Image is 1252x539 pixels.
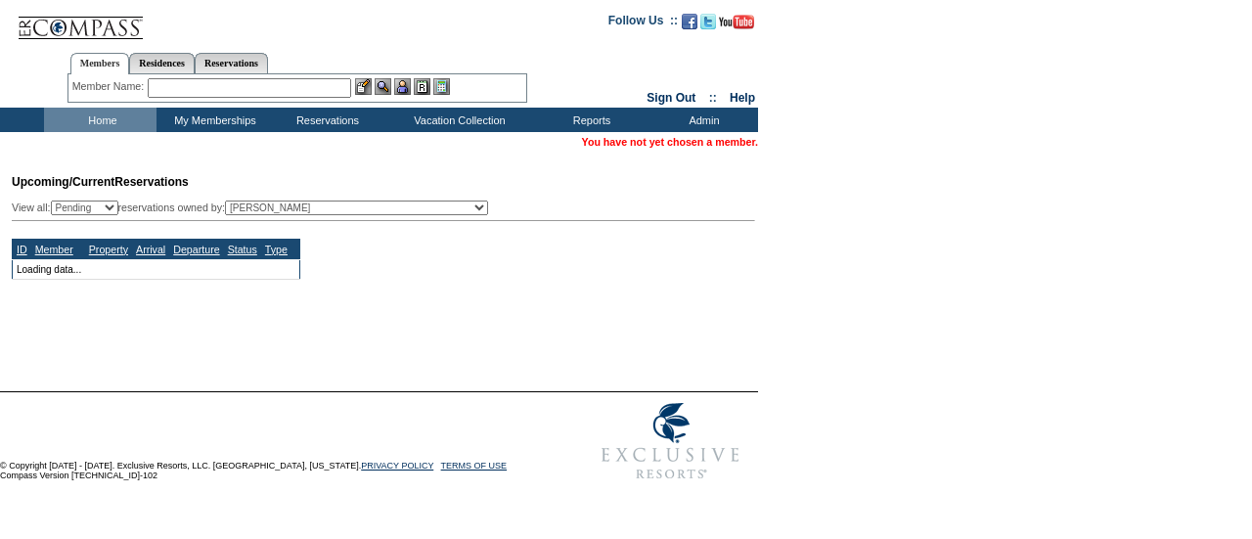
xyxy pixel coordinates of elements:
a: Subscribe to our YouTube Channel [719,20,754,31]
a: Members [70,53,130,74]
a: Departure [173,244,219,255]
span: :: [709,91,717,105]
td: My Memberships [156,108,269,132]
a: TERMS OF USE [441,461,508,471]
a: Status [228,244,257,255]
div: Member Name: [72,78,148,95]
td: Loading data... [13,259,300,279]
td: Home [44,108,156,132]
a: Property [89,244,128,255]
span: Upcoming/Current [12,175,114,189]
img: b_calculator.gif [433,78,450,95]
a: PRIVACY POLICY [361,461,433,471]
span: You have not yet chosen a member. [582,136,758,148]
td: Reports [533,108,646,132]
td: Admin [646,108,758,132]
a: Become our fan on Facebook [682,20,697,31]
a: Follow us on Twitter [700,20,716,31]
img: Become our fan on Facebook [682,14,697,29]
a: Member [35,244,73,255]
a: Arrival [136,244,165,255]
img: Impersonate [394,78,411,95]
a: Type [265,244,288,255]
a: Residences [129,53,195,73]
td: Reservations [269,108,381,132]
a: ID [17,244,27,255]
img: View [375,78,391,95]
a: Reservations [195,53,268,73]
td: Vacation Collection [381,108,533,132]
img: Reservations [414,78,430,95]
img: Follow us on Twitter [700,14,716,29]
div: View all: reservations owned by: [12,201,497,215]
img: Exclusive Resorts [583,392,758,490]
img: b_edit.gif [355,78,372,95]
td: Follow Us :: [608,12,678,35]
img: Subscribe to our YouTube Channel [719,15,754,29]
span: Reservations [12,175,189,189]
a: Help [730,91,755,105]
a: Sign Out [647,91,695,105]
